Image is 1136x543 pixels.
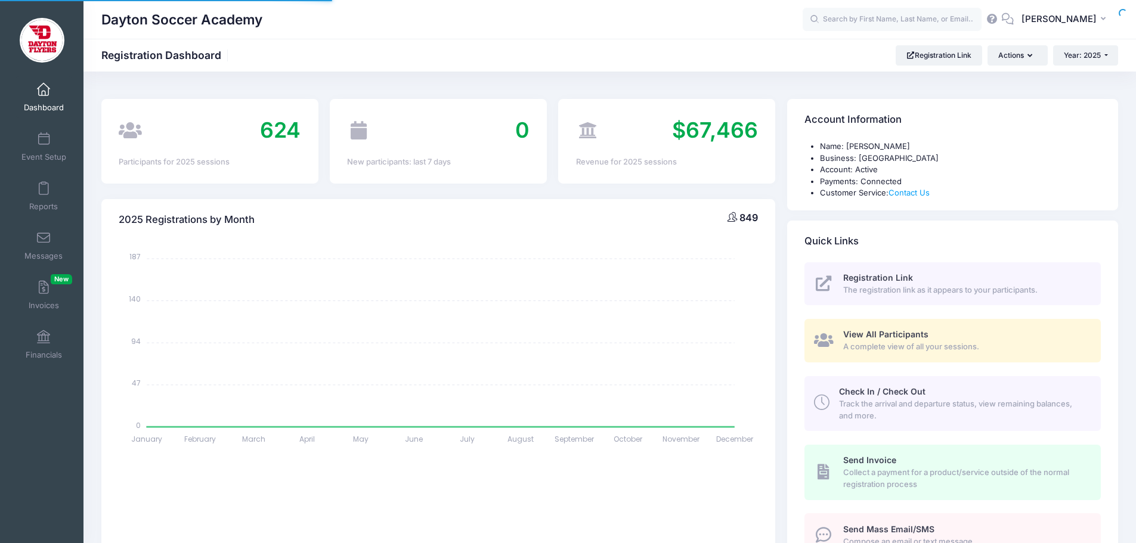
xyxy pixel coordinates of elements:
[739,212,758,224] span: 849
[804,103,902,137] h4: Account Information
[29,201,58,212] span: Reports
[260,117,301,143] span: 624
[347,156,529,168] div: New participants: last 7 days
[29,300,59,311] span: Invoices
[20,18,64,63] img: Dayton Soccer Academy
[1022,13,1097,26] span: [PERSON_NAME]
[663,434,700,444] tspan: November
[843,467,1087,490] span: Collect a payment for a product/service outside of the normal registration process
[515,117,530,143] span: 0
[889,188,930,197] a: Contact Us
[26,350,62,360] span: Financials
[716,434,754,444] tspan: December
[132,378,141,388] tspan: 47
[130,252,141,262] tspan: 187
[101,6,262,33] h1: Dayton Soccer Academy
[843,524,934,534] span: Send Mass Email/SMS
[51,274,72,284] span: New
[24,251,63,261] span: Messages
[1064,51,1101,60] span: Year: 2025
[820,187,1101,199] li: Customer Service:
[988,45,1047,66] button: Actions
[843,455,896,465] span: Send Invoice
[820,141,1101,153] li: Name: [PERSON_NAME]
[820,176,1101,188] li: Payments: Connected
[896,45,982,66] a: Registration Link
[132,434,163,444] tspan: January
[843,329,928,339] span: View All Participants
[185,434,216,444] tspan: February
[820,164,1101,176] li: Account: Active
[16,225,72,266] a: Messages
[804,445,1101,499] a: Send Invoice Collect a payment for a product/service outside of the normal registration process
[839,398,1087,421] span: Track the arrival and departure status, view remaining balances, and more.
[16,126,72,167] a: Event Setup
[24,103,64,113] span: Dashboard
[843,284,1087,296] span: The registration link as it appears to your participants.
[672,117,758,143] span: $67,466
[406,434,423,444] tspan: June
[16,175,72,217] a: Reports
[137,420,141,430] tspan: 0
[119,156,301,168] div: Participants for 2025 sessions
[16,76,72,118] a: Dashboard
[16,274,72,316] a: InvoicesNew
[803,8,982,32] input: Search by First Name, Last Name, or Email...
[839,386,925,396] span: Check In / Check Out
[804,319,1101,362] a: View All Participants A complete view of all your sessions.
[804,262,1101,306] a: Registration Link The registration link as it appears to your participants.
[101,49,231,61] h1: Registration Dashboard
[242,434,265,444] tspan: March
[804,376,1101,431] a: Check In / Check Out Track the arrival and departure status, view remaining balances, and more.
[299,434,315,444] tspan: April
[132,336,141,346] tspan: 94
[843,341,1087,353] span: A complete view of all your sessions.
[820,153,1101,165] li: Business: [GEOGRAPHIC_DATA]
[460,434,475,444] tspan: July
[1014,6,1118,33] button: [PERSON_NAME]
[843,272,913,283] span: Registration Link
[353,434,369,444] tspan: May
[576,156,758,168] div: Revenue for 2025 sessions
[16,324,72,365] a: Financials
[21,152,66,162] span: Event Setup
[614,434,643,444] tspan: October
[1053,45,1118,66] button: Year: 2025
[555,434,595,444] tspan: September
[508,434,534,444] tspan: August
[804,224,859,258] h4: Quick Links
[119,203,255,237] h4: 2025 Registrations by Month
[129,294,141,304] tspan: 140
